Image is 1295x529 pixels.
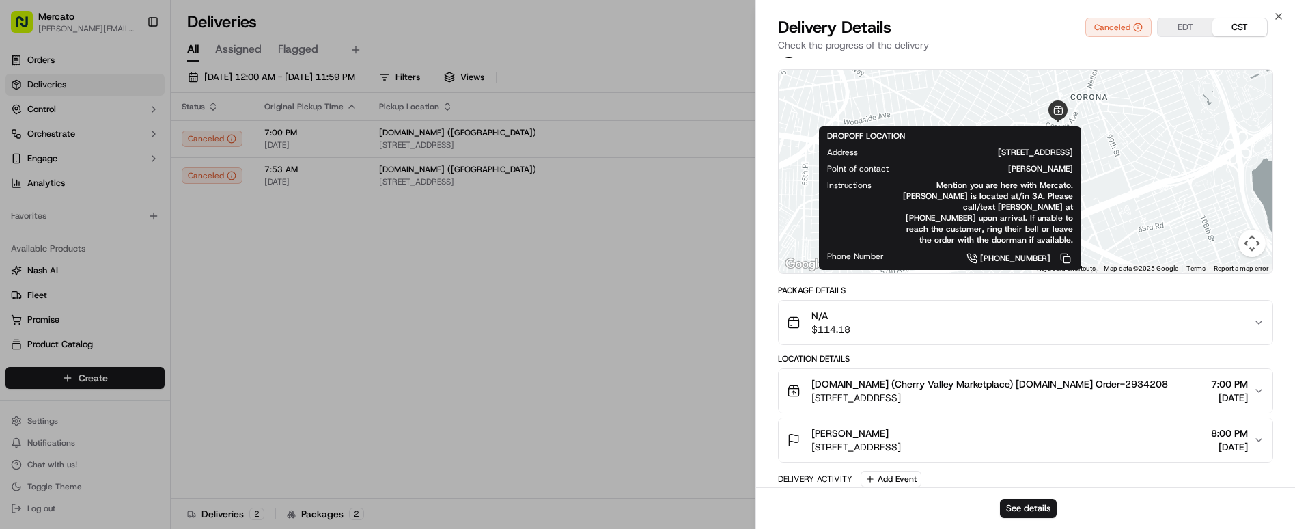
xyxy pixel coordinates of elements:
span: DROPOFF LOCATION [827,131,905,141]
span: Delivery Details [778,16,891,38]
span: Address [827,147,858,158]
button: Canceled [1085,18,1152,37]
span: [DATE] [1211,391,1248,405]
span: [DOMAIN_NAME] (Cherry Valley Marketplace) [DOMAIN_NAME] Order-2934208 [811,377,1168,391]
div: We're available if you need us! [46,90,173,100]
button: Add Event [861,471,921,487]
a: 📗Knowledge Base [8,138,110,163]
a: Powered byPylon [96,176,165,187]
div: 💻 [115,145,126,156]
a: Open this area in Google Maps (opens a new window) [782,256,827,273]
span: [DATE] [1211,440,1248,454]
a: Report a map error [1214,264,1268,272]
span: 7:00 PM [1211,377,1248,391]
span: [PERSON_NAME] [910,163,1073,174]
span: Point of contact [827,163,889,174]
span: [PHONE_NUMBER] [980,253,1050,264]
span: 8:00 PM [1211,426,1248,440]
button: Start new chat [232,80,249,96]
span: [PERSON_NAME] [811,426,889,440]
span: Map data ©2025 Google [1104,264,1178,272]
a: 💻API Documentation [110,138,225,163]
span: $114.18 [811,323,850,336]
div: 📗 [14,145,25,156]
span: API Documentation [129,144,219,157]
div: Start new chat [46,76,224,90]
div: Package Details [778,285,1273,296]
span: Knowledge Base [27,144,105,157]
div: Location Details [778,353,1273,364]
span: [STREET_ADDRESS] [811,391,1168,405]
span: Phone Number [827,251,884,262]
button: Map camera controls [1238,230,1266,257]
span: [STREET_ADDRESS] [811,440,901,454]
div: Delivery Activity [778,474,852,485]
span: Instructions [827,180,872,191]
img: Google [782,256,827,273]
button: N/A$114.18 [779,301,1272,344]
a: Terms (opens in new tab) [1186,264,1206,272]
span: [STREET_ADDRESS] [880,147,1073,158]
a: [PHONE_NUMBER] [906,251,1073,266]
span: Mention you are here with Mercato. [PERSON_NAME] is located at/in 3A. Please call/text [PERSON_NA... [893,180,1073,245]
button: [DOMAIN_NAME] (Cherry Valley Marketplace) [DOMAIN_NAME] Order-2934208[STREET_ADDRESS]7:00 PM[DATE] [779,369,1272,413]
input: Got a question? Start typing here... [36,33,246,48]
img: 1736555255976-a54dd68f-1ca7-489b-9aae-adbdc363a1c4 [14,76,38,100]
button: [PERSON_NAME][STREET_ADDRESS]8:00 PM[DATE] [779,418,1272,462]
button: See details [1000,499,1057,518]
span: N/A [811,309,850,323]
button: CST [1212,18,1267,36]
button: EDT [1158,18,1212,36]
p: Check the progress of the delivery [778,38,1273,52]
span: Pylon [136,177,165,187]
